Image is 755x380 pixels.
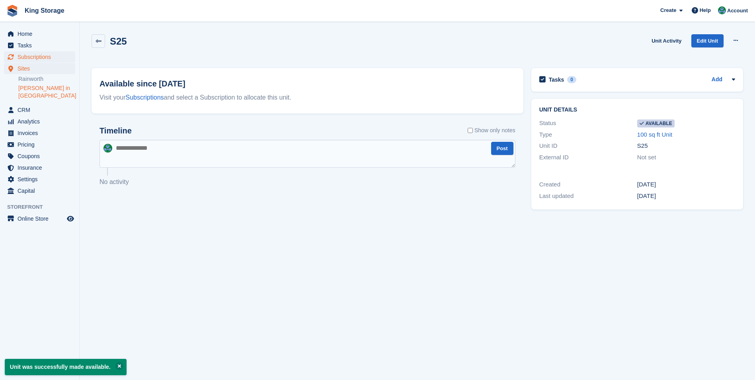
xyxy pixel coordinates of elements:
[18,75,75,83] a: Rainworth
[539,141,637,151] div: Unit ID
[4,28,75,39] a: menu
[691,34,724,47] a: Edit Unit
[18,40,65,51] span: Tasks
[110,36,127,47] h2: S25
[18,116,65,127] span: Analytics
[4,127,75,139] a: menu
[4,185,75,196] a: menu
[637,192,735,201] div: [DATE]
[4,116,75,127] a: menu
[18,84,75,100] a: [PERSON_NAME] in [GEOGRAPHIC_DATA]
[18,174,65,185] span: Settings
[21,4,68,17] a: King Storage
[18,213,65,224] span: Online Store
[4,51,75,63] a: menu
[99,93,515,102] div: Visit your and select a Subscription to allocate this unit.
[718,6,726,14] img: John King
[648,34,685,47] a: Unit Activity
[700,6,711,14] span: Help
[103,144,112,153] img: John King
[637,131,672,138] a: 100 sq ft Unit
[7,203,79,211] span: Storefront
[18,139,65,150] span: Pricing
[539,180,637,189] div: Created
[637,153,735,162] div: Not set
[4,151,75,162] a: menu
[18,185,65,196] span: Capital
[637,119,675,127] span: Available
[637,180,735,189] div: [DATE]
[712,75,722,84] a: Add
[18,104,65,116] span: CRM
[18,127,65,139] span: Invoices
[99,78,515,90] h2: Available since [DATE]
[539,153,637,162] div: External ID
[4,213,75,224] a: menu
[4,174,75,185] a: menu
[126,94,164,101] a: Subscriptions
[18,162,65,173] span: Insurance
[18,63,65,74] span: Sites
[18,51,65,63] span: Subscriptions
[4,162,75,173] a: menu
[539,119,637,128] div: Status
[18,28,65,39] span: Home
[539,107,735,113] h2: Unit details
[4,104,75,116] a: menu
[4,40,75,51] a: menu
[539,192,637,201] div: Last updated
[99,177,515,187] p: No activity
[468,126,515,135] label: Show only notes
[539,130,637,139] div: Type
[637,141,735,151] div: S25
[567,76,576,83] div: 0
[99,126,132,135] h2: Timeline
[4,63,75,74] a: menu
[491,142,513,155] button: Post
[6,5,18,17] img: stora-icon-8386f47178a22dfd0bd8f6a31ec36ba5ce8667c1dd55bd0f319d3a0aa187defe.svg
[660,6,676,14] span: Create
[727,7,748,15] span: Account
[468,126,473,135] input: Show only notes
[5,359,127,375] p: Unit was successfully made available.
[4,139,75,150] a: menu
[66,214,75,223] a: Preview store
[18,151,65,162] span: Coupons
[549,76,564,83] h2: Tasks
